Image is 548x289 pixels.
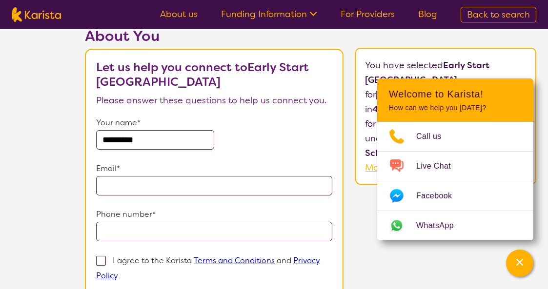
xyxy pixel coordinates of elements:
[365,59,490,86] b: Early Start [GEOGRAPHIC_DATA]
[194,255,275,266] a: Terms and Conditions
[467,9,530,20] span: Back to search
[160,8,198,20] a: About us
[96,59,309,90] b: Let us help you connect to Early Start [GEOGRAPHIC_DATA]
[373,103,391,115] b: 4115
[376,89,451,100] b: [MEDICAL_DATA]
[416,129,453,144] span: Call us
[416,159,463,173] span: Live Chat
[418,8,437,20] a: Blog
[389,104,522,112] p: How can we help you [DATE]?
[96,93,332,108] p: Please answer these questions to help us connect you.
[85,27,344,45] h2: About You
[377,122,533,240] ul: Choose channel
[365,102,527,116] p: in
[377,211,533,240] a: Web link opens in a new tab.
[365,162,425,173] a: Modify search
[365,133,518,159] b: National Disability Insurance Scheme (NDIS)
[365,131,527,160] p: under .
[416,218,466,233] span: WhatsApp
[416,189,464,203] span: Facebook
[461,7,536,22] a: Back to search
[506,250,533,277] button: Channel Menu
[389,88,522,100] h2: Welcome to Karista!
[221,8,317,20] a: Funding Information
[365,58,527,175] p: You have selected
[12,7,61,22] img: Karista logo
[377,78,533,240] div: Channel Menu
[96,116,332,130] p: Your name*
[365,116,527,131] p: for
[365,87,527,102] p: for
[96,255,320,281] p: I agree to the Karista and
[96,207,332,222] p: Phone number*
[341,8,395,20] a: For Providers
[96,161,332,176] p: Email*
